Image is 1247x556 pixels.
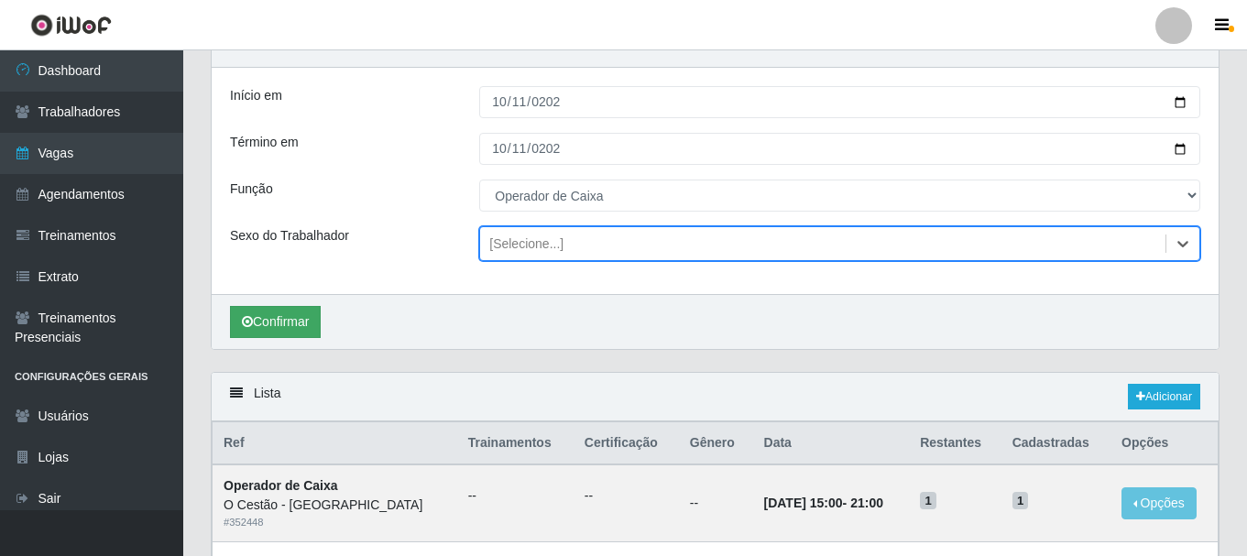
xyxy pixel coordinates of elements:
[764,496,843,510] time: [DATE] 15:00
[1110,422,1219,465] th: Opções
[230,86,282,105] label: Início em
[230,226,349,245] label: Sexo do Trabalhador
[585,486,668,506] ul: --
[1128,384,1200,409] a: Adicionar
[909,422,1001,465] th: Restantes
[30,14,112,37] img: CoreUI Logo
[457,422,574,465] th: Trainamentos
[764,496,883,510] strong: -
[224,496,446,515] div: O Cestão - [GEOGRAPHIC_DATA]
[212,373,1219,421] div: Lista
[850,496,883,510] time: 21:00
[224,478,338,493] strong: Operador de Caixa
[230,306,321,338] button: Confirmar
[1001,422,1110,465] th: Cadastradas
[479,86,1200,118] input: 00/00/0000
[489,234,563,254] div: [Selecione...]
[224,515,446,530] div: # 352448
[753,422,910,465] th: Data
[230,180,273,199] label: Função
[679,422,753,465] th: Gênero
[1121,487,1197,519] button: Opções
[479,133,1200,165] input: 00/00/0000
[230,133,299,152] label: Término em
[213,422,457,465] th: Ref
[679,464,753,541] td: --
[1012,492,1029,510] span: 1
[468,486,563,506] ul: --
[574,422,679,465] th: Certificação
[920,492,936,510] span: 1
